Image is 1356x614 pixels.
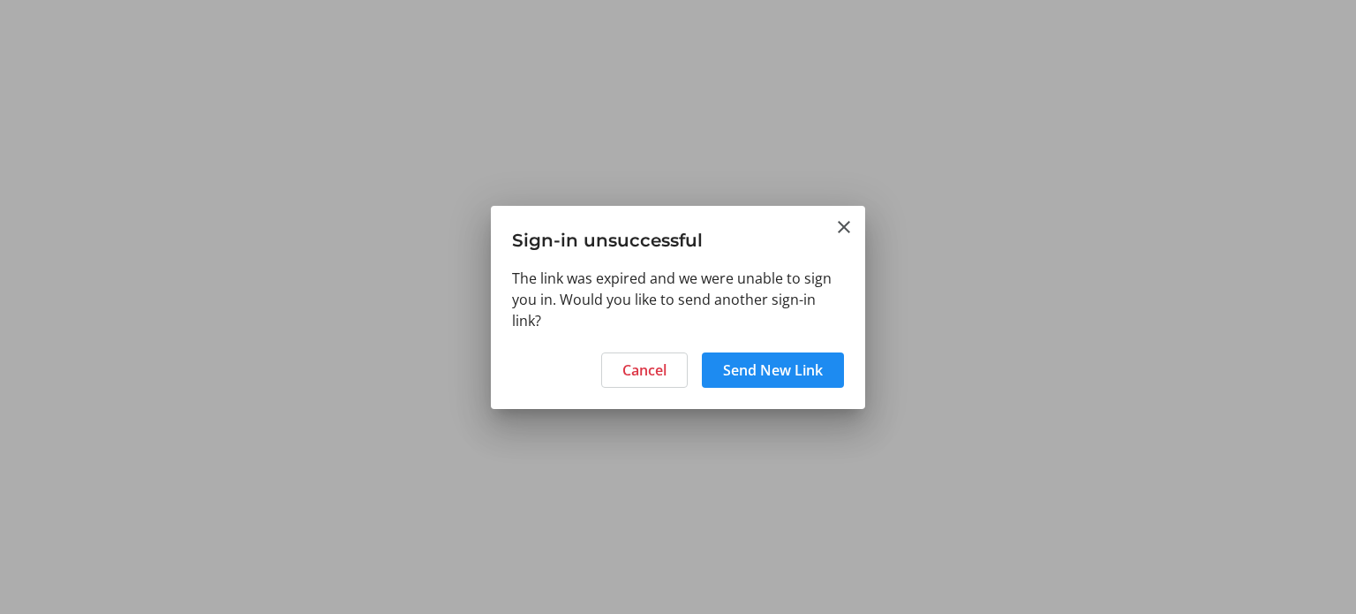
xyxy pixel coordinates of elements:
[702,352,844,388] button: Send New Link
[833,216,855,238] button: Close
[622,360,667,381] span: Cancel
[491,268,865,342] div: The link was expired and we were unable to sign you in. Would you like to send another sign-in link?
[491,206,865,267] h3: Sign-in unsuccessful
[723,360,823,381] span: Send New Link
[601,352,688,388] button: Cancel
